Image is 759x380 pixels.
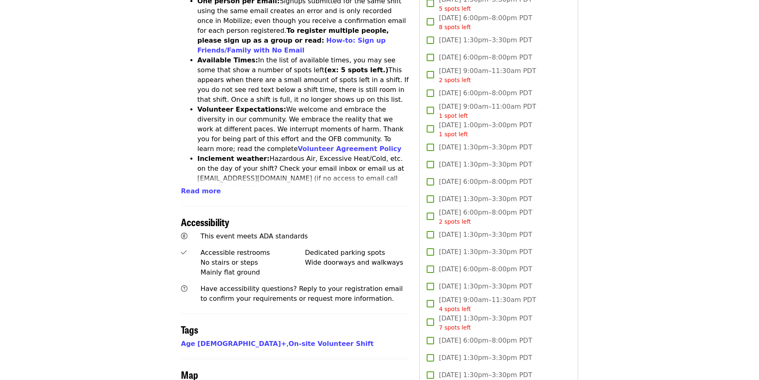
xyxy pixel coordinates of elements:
div: Dedicated parking spots [305,248,409,258]
span: [DATE] 9:00am–11:00am PDT [439,102,536,120]
span: [DATE] 1:30pm–3:30pm PDT [439,160,532,169]
li: We welcome and embrace the diversity in our community. We embrace the reality that we work at dif... [197,105,409,154]
span: 2 spots left [439,218,471,225]
span: Tags [181,322,198,337]
span: 8 spots left [439,24,471,30]
a: On-site Volunteer Shift [288,340,373,348]
span: [DATE] 1:30pm–3:30pm PDT [439,230,532,240]
a: Age [DEMOGRAPHIC_DATA]+ [181,340,286,348]
span: [DATE] 1:30pm–3:30pm PDT [439,353,532,363]
strong: Inclement weather: [197,155,270,163]
div: Mainly flat ground [201,268,305,277]
span: [DATE] 1:30pm–3:30pm PDT [439,142,532,152]
li: In the list of available times, you may see some that show a number of spots left This appears wh... [197,55,409,105]
button: Read more [181,186,221,196]
span: [DATE] 6:00pm–8:00pm PDT [439,88,532,98]
li: Hazardous Air, Excessive Heat/Cold, etc. on the day of your shift? Check your email inbox or emai... [197,154,409,203]
strong: Available Times: [197,56,258,64]
span: [DATE] 6:00pm–8:00pm PDT [439,177,532,187]
a: Volunteer Agreement Policy [298,145,402,153]
span: [DATE] 1:30pm–3:30pm PDT [439,314,532,332]
span: [DATE] 1:30pm–3:30pm PDT [439,247,532,257]
a: How-to: Sign up Friends/Family with No Email [197,37,386,54]
i: question-circle icon [181,285,187,293]
span: 5 spots left [439,5,471,12]
i: universal-access icon [181,232,187,240]
span: 1 spot left [439,131,468,137]
span: [DATE] 6:00pm–8:00pm PDT [439,208,532,226]
div: Wide doorways and walkways [305,258,409,268]
strong: To register multiple people, please sign up as a group or read: [197,27,389,44]
div: No stairs or steps [201,258,305,268]
span: [DATE] 1:00pm–3:00pm PDT [439,120,532,139]
span: [DATE] 6:00pm–8:00pm PDT [439,336,532,346]
span: 2 spots left [439,77,471,83]
div: Accessible restrooms [201,248,305,258]
span: [DATE] 1:30pm–3:30pm PDT [439,194,532,204]
span: 7 spots left [439,324,471,331]
span: , [181,340,288,348]
span: Have accessibility questions? Reply to your registration email to confirm your requirements or re... [201,285,403,302]
span: 1 spot left [439,112,468,119]
span: [DATE] 1:30pm–3:30pm PDT [439,370,532,380]
span: [DATE] 6:00pm–8:00pm PDT [439,264,532,274]
strong: Volunteer Expectations: [197,105,286,113]
strong: (ex: 5 spots left.) [324,66,388,74]
span: This event meets ADA standards [201,232,308,240]
span: [DATE] 6:00pm–8:00pm PDT [439,53,532,62]
i: check icon [181,249,187,256]
span: [DATE] 9:00am–11:30am PDT [439,66,536,85]
span: [DATE] 9:00am–11:30am PDT [439,295,536,314]
span: [DATE] 1:30pm–3:30pm PDT [439,35,532,45]
span: 4 spots left [439,306,471,312]
span: Accessibility [181,215,229,229]
span: [DATE] 6:00pm–8:00pm PDT [439,13,532,32]
span: Read more [181,187,221,195]
span: [DATE] 1:30pm–3:30pm PDT [439,282,532,291]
